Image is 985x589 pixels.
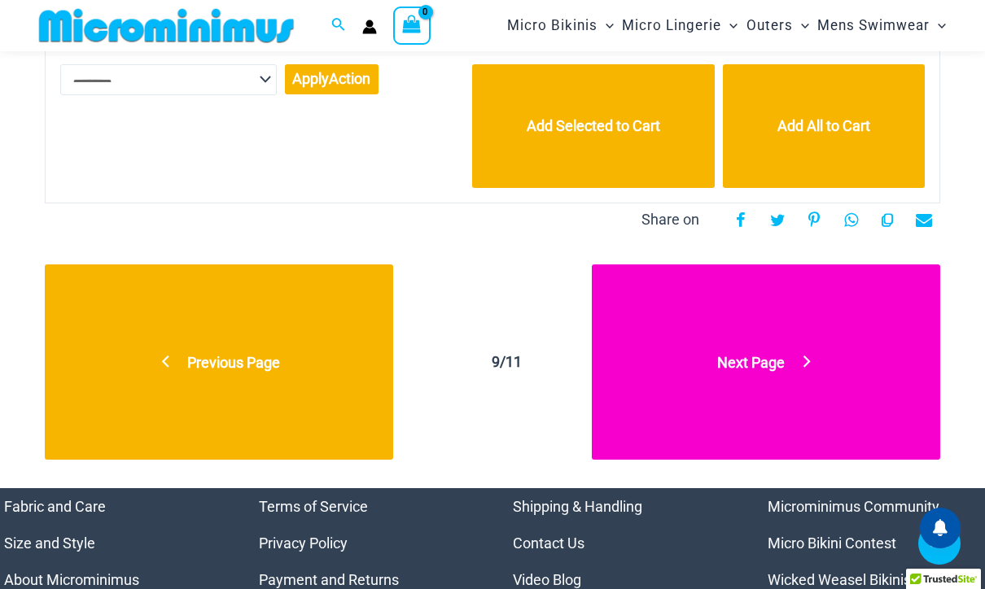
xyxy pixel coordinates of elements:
span: Micro Lingerie [622,5,721,46]
span: Action [329,70,370,87]
span: Next Page [717,354,785,371]
a: Fabric and Care [4,498,106,515]
span: Share on [641,207,699,232]
span: Previous Page [187,354,280,371]
a: Micro BikinisMenu ToggleMenu Toggle [503,5,618,46]
a: Micro Bikini Contest [768,534,896,552]
a: Video Blog [513,571,581,588]
a: Contact Us [513,534,584,552]
span: Menu Toggle [930,5,946,46]
span: Mens Swimwear [817,5,930,46]
a: Next Page [592,264,940,460]
a: Account icon link [362,20,377,34]
a: Previous Page [45,264,393,460]
button: Add Selected to Cart [472,64,715,188]
a: Mens SwimwearMenu ToggleMenu Toggle [813,5,950,46]
a: Shipping & Handling [513,498,642,515]
a: About Microminimus [4,571,139,588]
a: Wicked Weasel Bikinis [768,571,911,588]
span: Menu Toggle [793,5,809,46]
a: Search icon link [331,15,346,36]
a: Email [908,203,940,236]
a: Privacy Policy [259,534,348,552]
img: MM SHOP LOGO FLAT [33,7,300,44]
a: OutersMenu ToggleMenu Toggle [742,5,813,46]
a: Size and Style [4,534,95,552]
a: Microminimus Community [768,498,939,515]
span: 9/11 [422,264,591,460]
a: Facebook [725,203,757,236]
span: Menu Toggle [598,5,614,46]
a: Twitter [761,203,794,236]
nav: Site Navigation [501,2,952,49]
button: ApplyAction [285,64,379,94]
span: Outers [746,5,793,46]
a: Pinterest [798,203,830,236]
a: Micro LingerieMenu ToggleMenu Toggle [618,5,742,46]
a: Terms of Service [259,498,368,515]
a: WhatsApp [834,203,867,236]
a: View Shopping Cart, empty [393,7,431,44]
a: Payment and Returns [259,571,399,588]
span: Micro Bikinis [507,5,598,46]
a: Clipboard [871,203,904,236]
button: Add All to Cart [723,64,925,188]
span: Menu Toggle [721,5,738,46]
